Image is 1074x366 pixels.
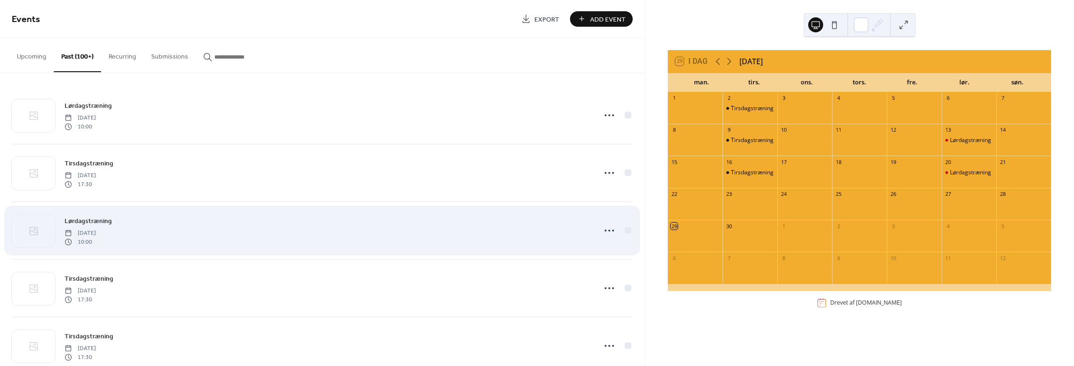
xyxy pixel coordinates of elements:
[671,254,678,261] div: 6
[830,299,902,307] div: Drevet af
[835,127,842,134] div: 11
[570,11,633,27] button: Add Event
[886,73,938,92] div: fre.
[65,122,96,131] span: 10:00
[9,38,54,71] button: Upcoming
[675,73,728,92] div: man.
[780,127,787,134] div: 10
[723,136,777,144] div: Tirsdagstræning
[835,223,842,230] div: 2
[65,100,112,111] a: Lørdagstræning
[944,223,951,230] div: 4
[731,136,774,144] div: Tirsdagstræning
[944,95,951,102] div: 6
[65,159,113,169] span: Tirsdagstræning
[65,216,112,226] a: Lørdagstræning
[999,223,1006,230] div: 5
[65,331,113,342] a: Tirsdagstræning
[65,344,96,353] span: [DATE]
[725,254,732,261] div: 7
[999,127,1006,134] div: 14
[999,254,1006,261] div: 12
[835,158,842,165] div: 18
[671,223,678,230] div: 29
[65,238,96,246] span: 10:00
[944,254,951,261] div: 11
[950,136,991,144] div: Lørdagstræning
[991,73,1044,92] div: søn.
[65,180,96,188] span: 17:30
[942,136,996,144] div: Lørdagstræning
[671,95,678,102] div: 1
[890,254,897,261] div: 10
[999,95,1006,102] div: 7
[780,254,787,261] div: 8
[731,105,774,112] div: Tirsdagstræning
[590,15,626,24] span: Add Event
[65,287,96,295] span: [DATE]
[780,158,787,165] div: 17
[781,73,833,92] div: ons.
[999,158,1006,165] div: 21
[671,127,678,134] div: 8
[890,127,897,134] div: 12
[999,191,1006,198] div: 28
[65,217,112,226] span: Lørdagstræning
[65,274,113,284] span: Tirsdagstræning
[856,299,902,307] a: [DOMAIN_NAME]
[938,73,991,92] div: lør.
[731,169,774,177] div: Tirsdagstræning
[725,191,732,198] div: 23
[514,11,566,27] a: Export
[534,15,559,24] span: Export
[671,191,678,198] div: 22
[890,158,897,165] div: 19
[890,95,897,102] div: 5
[65,172,96,180] span: [DATE]
[950,169,991,177] div: Lørdagstræning
[723,105,777,112] div: Tirsdagstræning
[144,38,196,71] button: Submissions
[942,169,996,177] div: Lørdagstræning
[65,229,96,238] span: [DATE]
[725,223,732,230] div: 30
[728,73,780,92] div: tirs.
[944,127,951,134] div: 13
[725,95,732,102] div: 2
[65,158,113,169] a: Tirsdagstræning
[671,158,678,165] div: 15
[65,353,96,361] span: 17:30
[65,295,96,304] span: 17:30
[833,73,885,92] div: tors.
[12,10,40,29] span: Events
[780,191,787,198] div: 24
[780,95,787,102] div: 3
[835,95,842,102] div: 4
[723,169,777,177] div: Tirsdagstræning
[739,56,763,67] div: [DATE]
[890,191,897,198] div: 26
[101,38,144,71] button: Recurring
[725,158,732,165] div: 16
[65,101,112,111] span: Lørdagstræning
[65,114,96,122] span: [DATE]
[890,223,897,230] div: 3
[944,191,951,198] div: 27
[65,273,113,284] a: Tirsdagstræning
[54,38,101,72] button: Past (100+)
[835,191,842,198] div: 25
[725,127,732,134] div: 9
[944,158,951,165] div: 20
[65,332,113,342] span: Tirsdagstræning
[780,223,787,230] div: 1
[835,254,842,261] div: 9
